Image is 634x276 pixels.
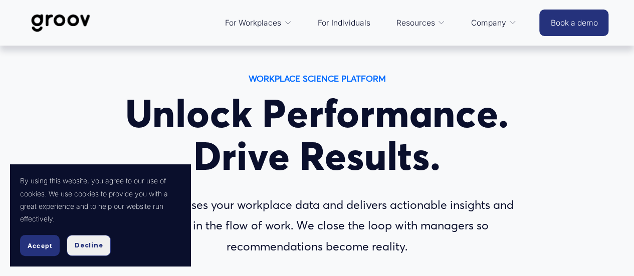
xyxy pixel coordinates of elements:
a: Book a demo [539,10,608,36]
img: Groov | Workplace Science Platform | Unlock Performance | Drive Results [26,7,96,40]
span: Accept [28,242,52,249]
span: For Workplaces [225,16,281,30]
p: Groov harnesses your workplace data and delivers actionable insights and prompts in the flow of w... [99,194,535,257]
strong: WORKPLACE SCIENCE PLATFORM [249,73,386,84]
a: folder dropdown [466,11,522,35]
span: Resources [396,16,435,30]
h1: Unlock Performance. Drive Results. [99,92,535,177]
span: Company [471,16,506,30]
span: Decline [75,241,103,250]
p: By using this website, you agree to our use of cookies. We use cookies to provide you with a grea... [20,174,180,225]
button: Decline [67,235,111,256]
a: For Individuals [313,11,375,35]
button: Accept [20,235,60,256]
section: Cookie banner [10,164,190,266]
a: folder dropdown [391,11,450,35]
a: folder dropdown [220,11,297,35]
